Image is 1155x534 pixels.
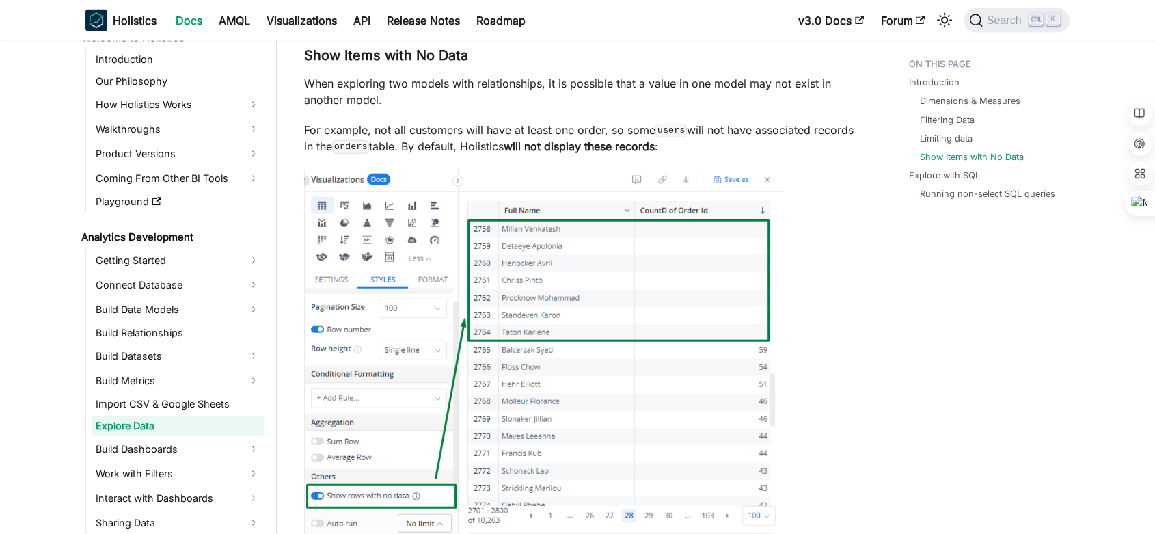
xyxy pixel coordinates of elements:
strong: will not display these records [504,139,655,153]
a: Roadmap [468,10,534,31]
a: Running non-select SQL queries [920,187,1055,200]
a: Build Datasets [92,345,264,367]
a: Getting Started [92,250,264,271]
a: Walkthroughs [92,118,264,140]
a: Visualizations [258,10,345,31]
a: Coming From Other BI Tools [92,168,264,189]
kbd: K [1046,14,1060,26]
code: users [655,124,687,137]
a: v3.0 Docs [790,10,872,31]
a: Release Notes [379,10,468,31]
code: orders [332,140,369,154]
a: Import CSV & Google Sheets [92,395,264,414]
a: AMQL [210,10,258,31]
nav: Docs sidebar [72,41,277,534]
a: Connect Database [92,274,264,296]
a: HolisticsHolistics [85,10,157,31]
a: Dimensions & Measures [920,94,1020,107]
a: Show Items with No Data [920,150,1024,163]
a: Docs [167,10,210,31]
a: Build Dashboards [92,438,264,460]
h3: Show Items with No Data [304,47,854,64]
a: Sharing Data [92,512,264,534]
a: Introduction [909,76,960,89]
a: Playground [92,192,264,211]
a: Build Data Models [92,299,264,321]
b: Holistics [113,12,157,29]
a: Filtering Data [920,114,975,126]
a: Limiting data [920,132,973,145]
a: Our Philosophy [92,72,264,91]
a: Interact with Dashboards [92,488,264,509]
button: Search (Ctrl+K) [964,8,1070,33]
a: How Holistics Works [92,94,264,116]
button: Switch between dark and light mode (currently light mode) [934,10,955,31]
a: Introduction [92,50,264,69]
a: Explore Data [92,416,264,436]
img: Holistics [85,10,107,31]
span: Search [983,14,1030,27]
a: API [345,10,379,31]
a: Analytics Development [77,228,264,247]
p: For example, not all customers will have at least one order, so some will not have associated rec... [304,122,854,155]
a: Product Versions [92,143,264,165]
a: Build Metrics [92,370,264,392]
p: When exploring two models with relationships, it is possible that a value in one model may not ex... [304,75,854,108]
a: Explore with SQL [909,169,980,182]
a: Build Relationships [92,323,264,343]
a: Work with Filters [92,463,264,485]
a: Forum [872,10,933,31]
